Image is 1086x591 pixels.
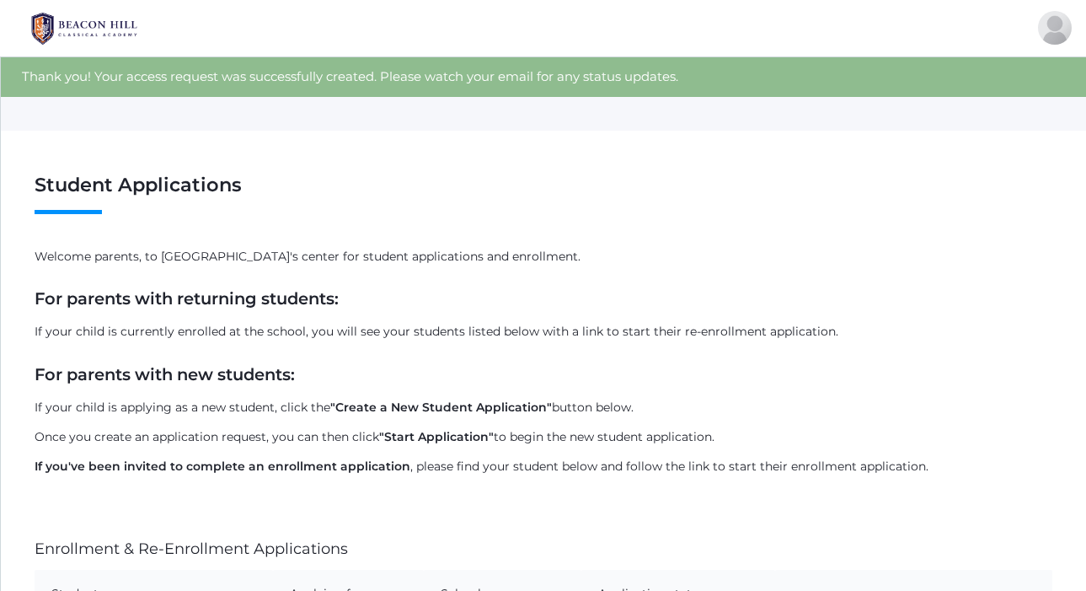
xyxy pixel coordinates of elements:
p: Welcome parents, to [GEOGRAPHIC_DATA]'s center for student applications and enrollment. [35,248,1052,266]
div: Thank you! Your access request was successfully created. Please watch your email for any status u... [1,57,1086,97]
h1: Student Applications [35,175,1052,215]
p: , please find your student below and follow the link to start their enrollment application. [35,458,1052,475]
p: If your child is applying as a new student, click the button below. [35,399,1052,416]
img: BHCALogos-05-308ed15e86a5a0abce9b8dd61676a3503ac9727e845dece92d48e8588c001991.png [21,8,147,50]
div: Julia Dahlstrom [1038,11,1072,45]
p: Once you create an application request, you can then click to begin the new student application. [35,428,1052,446]
strong: "Start Application" [379,429,494,444]
strong: For parents with new students: [35,364,295,384]
p: If your child is currently enrolled at the school, you will see your students listed below with a... [35,323,1052,341]
strong: "Create a New Student Application" [330,400,552,415]
h4: Enrollment & Re-Enrollment Applications [35,541,1052,558]
strong: For parents with returning students: [35,288,339,309]
strong: If you've been invited to complete an enrollment application [35,459,410,474]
